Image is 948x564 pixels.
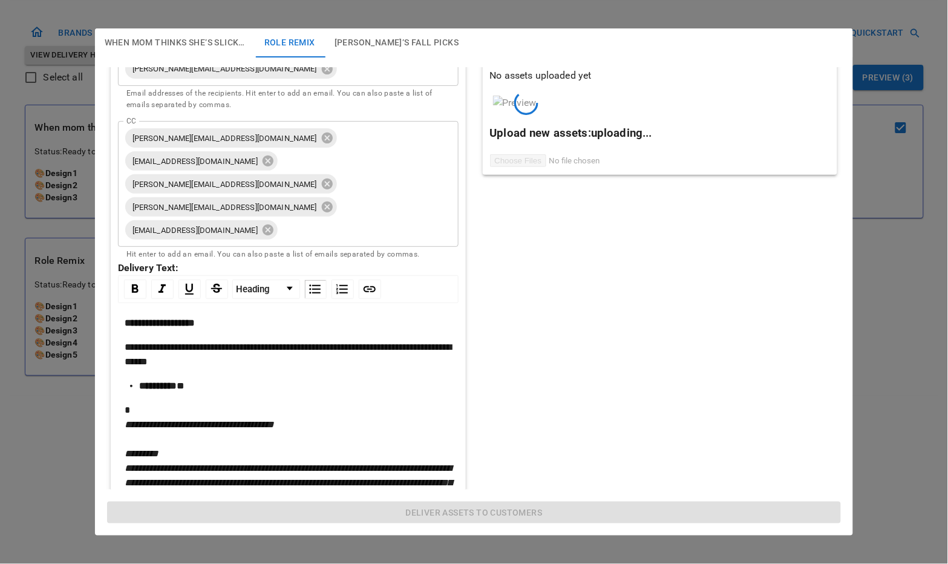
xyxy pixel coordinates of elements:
div: Link [359,280,381,299]
a: Block Type [233,280,299,298]
button: [PERSON_NAME]’s Fall Picks [325,28,468,57]
p: Hit enter to add an email. You can also paste a list of emails separated by commas. [126,249,450,261]
div: rdw-editor [125,316,453,519]
div: rdw-toolbar [118,275,459,303]
div: rdw-inline-control [122,280,230,299]
div: rdw-block-control [230,280,302,299]
div: Italic [151,280,174,299]
div: [PERSON_NAME][EMAIL_ADDRESS][DOMAIN_NAME] [125,59,337,79]
p: Email addresses of the recipients. Hit enter to add an email. You can also paste a list of emails... [126,88,450,112]
div: Unordered [304,280,327,299]
span: [EMAIL_ADDRESS][DOMAIN_NAME] [125,223,265,237]
label: CC [126,116,136,126]
div: [PERSON_NAME][EMAIL_ADDRESS][DOMAIN_NAME] [125,197,337,217]
div: [EMAIL_ADDRESS][DOMAIN_NAME] [125,151,278,171]
span: [PERSON_NAME][EMAIL_ADDRESS][DOMAIN_NAME] [125,131,324,145]
button: Role Remix [255,28,325,57]
p: No assets uploaded yet [490,68,831,83]
h3: Upload new assets: uploading... [490,125,831,142]
div: rdw-list-control [302,280,356,299]
span: [PERSON_NAME][EMAIL_ADDRESS][DOMAIN_NAME] [125,200,324,214]
button: When mom thinks she’s slick… [95,28,255,57]
strong: Delivery Text: [118,262,178,274]
div: Ordered [332,280,354,299]
div: Underline [178,280,201,299]
span: [PERSON_NAME][EMAIL_ADDRESS][DOMAIN_NAME] [125,177,324,191]
div: Strikethrough [206,280,228,299]
div: rdw-wrapper [118,275,459,529]
div: Bold [124,280,146,299]
div: rdw-link-control [356,280,384,299]
span: [EMAIL_ADDRESS][DOMAIN_NAME] [125,154,265,168]
div: [EMAIL_ADDRESS][DOMAIN_NAME] [125,220,278,240]
div: [PERSON_NAME][EMAIL_ADDRESS][DOMAIN_NAME] [125,128,337,148]
div: rdw-dropdown [232,280,300,299]
div: [PERSON_NAME][EMAIL_ADDRESS][DOMAIN_NAME] [125,174,337,194]
span: [PERSON_NAME][EMAIL_ADDRESS][DOMAIN_NAME] [125,62,324,76]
